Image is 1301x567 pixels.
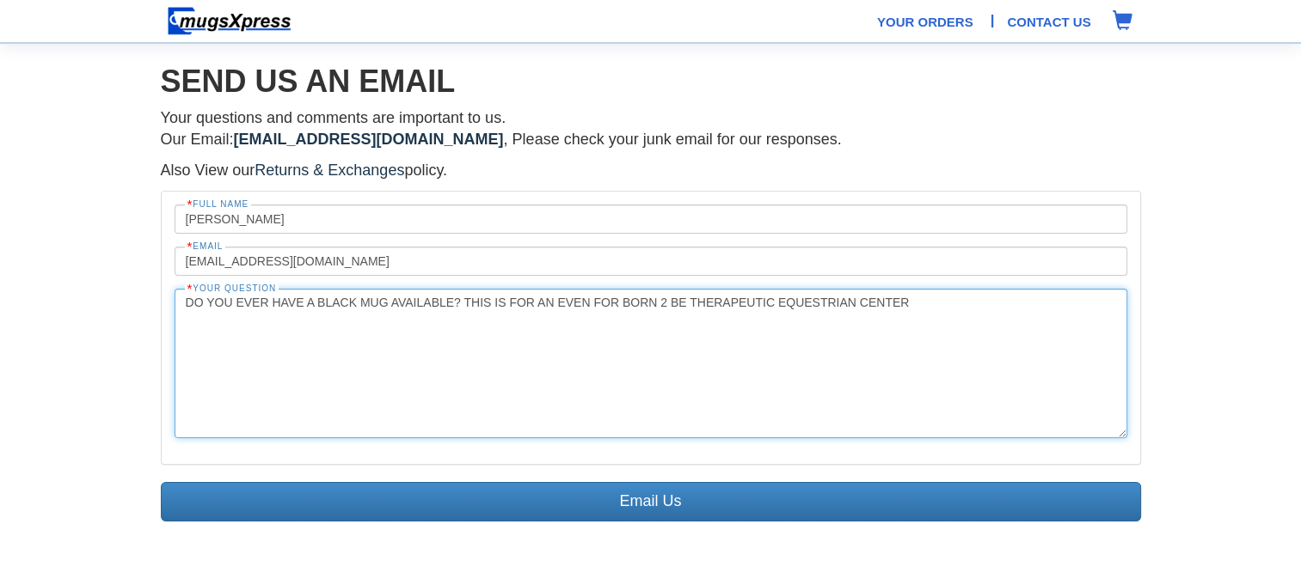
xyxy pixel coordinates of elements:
[185,283,279,295] span: Your Question
[877,13,973,31] a: Your Orders
[185,198,252,210] span: Full Name
[185,241,226,253] span: Email
[161,64,1141,99] h1: Send Us An Email
[161,482,1141,521] a: Email Us
[161,160,1141,182] p: Also View our policy.
[161,13,298,27] a: Home
[167,6,292,36] img: mugsexpress logo
[175,204,1127,234] input: Full Name
[234,131,504,148] a: [EMAIL_ADDRESS][DOMAIN_NAME]
[255,162,404,179] a: Returns & Exchanges
[991,10,995,31] span: |
[175,247,1127,276] input: Email
[161,107,1141,151] p: Your questions and comments are important to us. Our Email: , Please check your junk email for ou...
[1007,13,1090,31] a: Contact Us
